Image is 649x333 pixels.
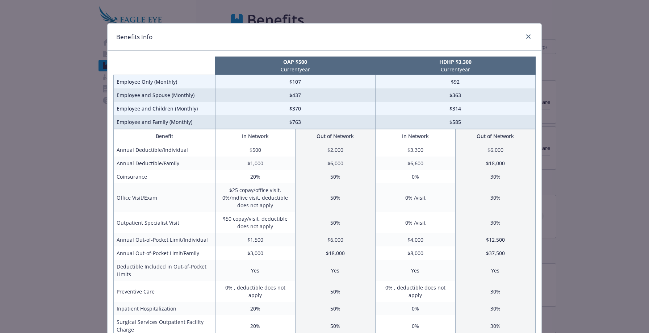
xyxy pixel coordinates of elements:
[455,170,535,183] td: 30%
[215,143,295,157] td: $500
[377,58,534,66] p: HDHP $3,300
[114,88,215,102] td: Employee and Spouse (Monthly)
[215,157,295,170] td: $1,000
[215,281,295,302] td: 0% , deductible does not apply
[375,143,455,157] td: $3,300
[524,32,533,41] a: close
[455,143,535,157] td: $6,000
[375,246,455,260] td: $8,000
[114,157,215,170] td: Annual Deductible/Family
[455,260,535,281] td: Yes
[295,143,375,157] td: $2,000
[215,183,295,212] td: $25 copay/office visit, 0%/mdlive visit, deductible does not apply
[114,302,215,315] td: Inpatient Hospitalization
[215,233,295,246] td: $1,500
[215,75,375,89] td: $107
[375,157,455,170] td: $6,600
[215,212,295,233] td: $50 copay/visit, deductible does not apply
[375,212,455,233] td: 0% /visit
[375,102,535,115] td: $314
[215,129,295,143] th: In Network
[375,233,455,246] td: $4,000
[295,170,375,183] td: 50%
[375,170,455,183] td: 0%
[455,129,535,143] th: Out of Network
[377,66,534,73] p: Current year
[116,32,152,42] h1: Benefits Info
[455,212,535,233] td: 30%
[375,115,535,129] td: $585
[455,157,535,170] td: $18,000
[114,75,215,89] td: Employee Only (Monthly)
[375,183,455,212] td: 0% /visit
[114,233,215,246] td: Annual Out-of-Pocket Limit/Individual
[295,302,375,315] td: 50%
[375,129,455,143] th: In Network
[114,281,215,302] td: Preventive Care
[295,281,375,302] td: 50%
[215,88,375,102] td: $437
[375,260,455,281] td: Yes
[295,233,375,246] td: $6,000
[455,246,535,260] td: $37,500
[455,183,535,212] td: 30%
[455,233,535,246] td: $12,500
[215,302,295,315] td: 20%
[295,260,375,281] td: Yes
[295,157,375,170] td: $6,000
[455,302,535,315] td: 30%
[375,75,535,89] td: $92
[114,170,215,183] td: Coinsurance
[215,115,375,129] td: $763
[114,183,215,212] td: Office Visit/Exam
[114,212,215,233] td: Outpatient Specialist Visit
[295,246,375,260] td: $18,000
[217,66,374,73] p: Current year
[114,260,215,281] td: Deductible Included in Out-of-Pocket Limits
[375,302,455,315] td: 0%
[114,102,215,115] td: Employee and Children (Monthly)
[295,212,375,233] td: 50%
[114,129,215,143] th: Benefit
[114,57,215,75] th: intentionally left blank
[295,129,375,143] th: Out of Network
[114,115,215,129] td: Employee and Family (Monthly)
[215,170,295,183] td: 20%
[295,183,375,212] td: 50%
[114,143,215,157] td: Annual Deductible/Individual
[215,260,295,281] td: Yes
[375,281,455,302] td: 0% , deductible does not apply
[375,88,535,102] td: $363
[215,246,295,260] td: $3,000
[455,281,535,302] td: 30%
[215,102,375,115] td: $370
[217,58,374,66] p: OAP $500
[114,246,215,260] td: Annual Out-of-Pocket Limit/Family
